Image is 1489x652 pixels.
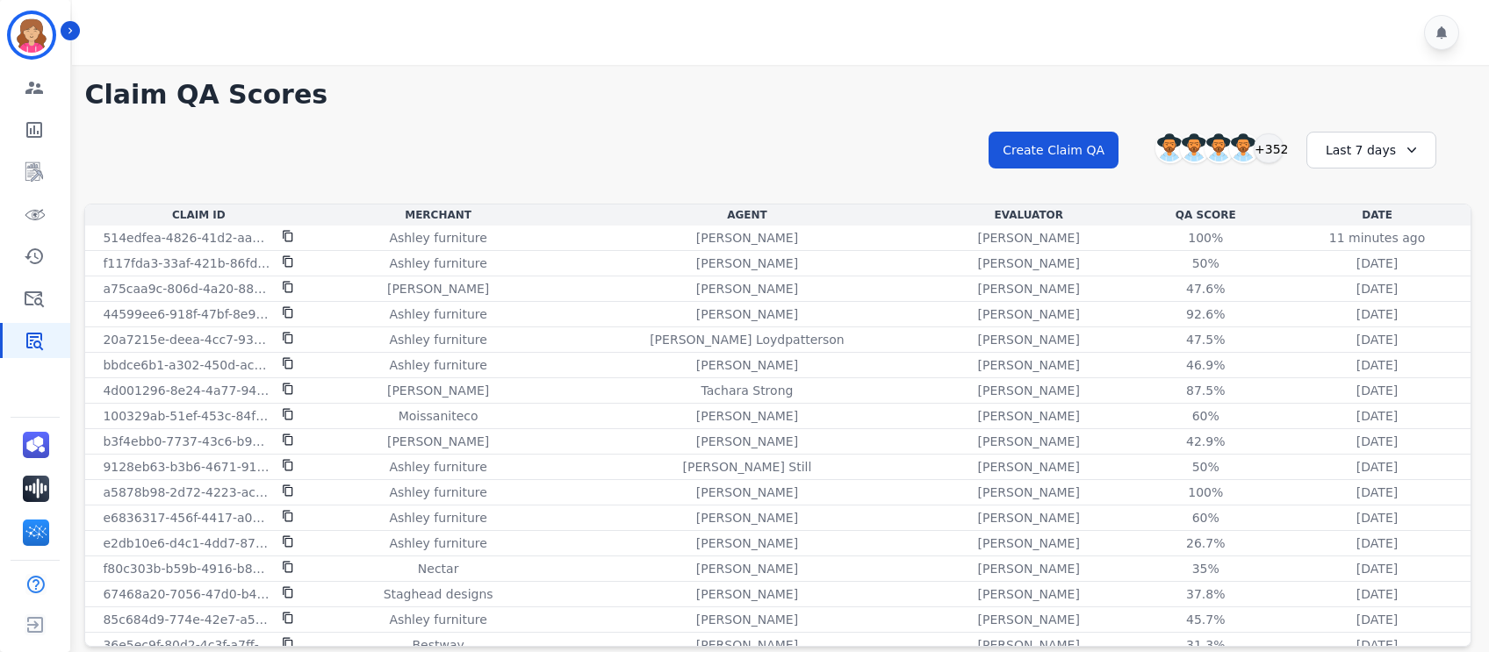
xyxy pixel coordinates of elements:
[1166,509,1245,527] div: 60%
[696,560,798,577] p: [PERSON_NAME]
[1287,208,1467,222] div: Date
[89,208,308,222] div: Claim Id
[418,560,459,577] p: Nectar
[389,611,486,628] p: Ashley furniture
[1356,331,1398,348] p: [DATE]
[389,229,486,247] p: Ashley furniture
[696,229,798,247] p: [PERSON_NAME]
[389,356,486,374] p: Ashley furniture
[978,280,1080,297] p: [PERSON_NAME]
[1306,132,1436,168] div: Last 7 days
[1329,229,1425,247] p: 11 minutes ago
[1356,534,1398,552] p: [DATE]
[978,509,1080,527] p: [PERSON_NAME]
[696,407,798,425] p: [PERSON_NAME]
[1166,433,1245,450] div: 42.9%
[387,433,489,450] p: [PERSON_NAME]
[696,254,798,272] p: [PERSON_NAME]
[978,229,1080,247] p: [PERSON_NAME]
[568,208,926,222] div: Agent
[389,534,486,552] p: Ashley furniture
[389,509,486,527] p: Ashley furniture
[103,382,271,399] p: 4d001296-8e24-4a77-9463-3c11b03e9a70
[1356,382,1398,399] p: [DATE]
[84,79,1471,111] h1: Claim QA Scores
[1254,133,1284,163] div: +352
[389,484,486,501] p: Ashley furniture
[1356,560,1398,577] p: [DATE]
[103,560,271,577] p: f80c303b-b59b-4916-b8b4-141f4721d18b
[399,407,478,425] p: Moissaniteco
[696,356,798,374] p: [PERSON_NAME]
[103,280,271,297] p: a75caa9c-806d-4a20-88bb-3b53ae5aed13
[696,585,798,603] p: [PERSON_NAME]
[978,305,1080,323] p: [PERSON_NAME]
[1166,254,1245,272] div: 50%
[696,534,798,552] p: [PERSON_NAME]
[1166,356,1245,374] div: 46.9%
[978,254,1080,272] p: [PERSON_NAME]
[11,14,53,56] img: Bordered avatar
[1166,382,1245,399] div: 87.5%
[387,280,489,297] p: [PERSON_NAME]
[1131,208,1280,222] div: QA Score
[978,534,1080,552] p: [PERSON_NAME]
[1166,611,1245,628] div: 45.7%
[1166,331,1245,348] div: 47.5%
[1356,407,1398,425] p: [DATE]
[387,382,489,399] p: [PERSON_NAME]
[103,331,271,348] p: 20a7215e-deea-4cc7-9302-bea5d06777e3
[384,585,493,603] p: Staghead designs
[389,254,486,272] p: Ashley furniture
[103,611,271,628] p: 85c684d9-774e-42e7-a53f-3c531750c369
[1166,484,1245,501] div: 100%
[978,382,1080,399] p: [PERSON_NAME]
[1356,356,1398,374] p: [DATE]
[933,208,1124,222] div: Evaluator
[103,356,271,374] p: bbdce6b1-a302-450d-aced-cfb241d809f4
[1356,433,1398,450] p: [DATE]
[389,331,486,348] p: Ashley furniture
[103,407,271,425] p: 100329ab-51ef-453c-84f0-9dfacf1b16ac
[1166,229,1245,247] div: 100%
[1166,407,1245,425] div: 60%
[978,484,1080,501] p: [PERSON_NAME]
[1356,254,1398,272] p: [DATE]
[1356,305,1398,323] p: [DATE]
[103,458,271,476] p: 9128eb63-b3b6-4671-91ca-e240fdcd812f
[103,229,271,247] p: 514edfea-4826-41d2-aaa1-49b65e771fde
[1166,534,1245,552] div: 26.7%
[1356,611,1398,628] p: [DATE]
[389,458,486,476] p: Ashley furniture
[696,484,798,501] p: [PERSON_NAME]
[1166,458,1245,476] div: 50%
[1166,585,1245,603] div: 37.8%
[696,611,798,628] p: [PERSON_NAME]
[103,585,271,603] p: 67468a20-7056-47d0-b405-a81774237f70
[103,509,271,527] p: e6836317-456f-4417-a0ab-0ed88399321d
[978,407,1080,425] p: [PERSON_NAME]
[701,382,794,399] p: Tachara Strong
[103,484,271,501] p: a5878b98-2d72-4223-ac0b-2c34ee22138a
[696,433,798,450] p: [PERSON_NAME]
[1356,509,1398,527] p: [DATE]
[315,208,560,222] div: Merchant
[696,305,798,323] p: [PERSON_NAME]
[650,331,845,348] p: [PERSON_NAME] Loydpatterson
[103,534,271,552] p: e2db10e6-d4c1-4dd7-8722-4e9c897504d2
[978,458,1080,476] p: [PERSON_NAME]
[978,331,1080,348] p: [PERSON_NAME]
[103,305,271,323] p: 44599ee6-918f-47bf-8e9c-e10b1b486a41
[1356,458,1398,476] p: [DATE]
[103,254,271,272] p: f117fda3-33af-421b-86fd-7f5a97e92c24
[103,433,271,450] p: b3f4ebb0-7737-43c6-b99e-801502cf5618
[978,585,1080,603] p: [PERSON_NAME]
[1356,585,1398,603] p: [DATE]
[696,280,798,297] p: [PERSON_NAME]
[1356,280,1398,297] p: [DATE]
[1166,560,1245,577] div: 35%
[978,611,1080,628] p: [PERSON_NAME]
[978,356,1080,374] p: [PERSON_NAME]
[989,132,1119,168] button: Create Claim QA
[696,509,798,527] p: [PERSON_NAME]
